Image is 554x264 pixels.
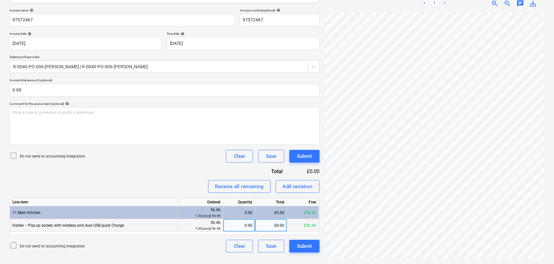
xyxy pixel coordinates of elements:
[255,198,287,206] div: Total
[181,220,220,231] div: 56.46
[234,152,245,160] div: Clear
[10,55,320,60] p: Select purchase order
[234,242,245,250] div: Clear
[10,14,235,26] input: Invoice name
[226,150,253,163] button: Clear
[20,244,85,249] p: Do not send to accounting integration
[20,154,85,159] p: Do not send to accounting integration
[223,198,255,206] div: Quantity
[266,152,276,160] div: Save
[10,84,320,97] input: Invoice total amount (optional)
[179,198,223,206] div: Ordered
[287,219,319,232] div: £56.46
[240,8,320,12] div: Invoice number (optional)
[208,180,270,193] button: Receive all remaining
[240,14,320,26] input: Invoice number
[297,152,312,160] div: Submit
[237,168,293,175] div: Total
[10,32,162,36] div: Invoice date
[167,37,319,50] input: Due date not specified
[28,8,33,12] span: help
[181,207,220,219] div: 56.46
[258,240,284,253] button: Save
[255,219,287,232] div: £0.00
[258,150,284,163] button: Save
[10,219,179,232] div: Hafele – Pop-up socket, with wireless and dual USB quick Charge
[226,240,253,253] button: Clear
[255,206,287,219] div: £0.00
[293,168,320,175] div: £0.00
[289,150,320,163] button: Submit
[10,37,162,50] input: Invoice date not specified
[195,214,220,217] small: 1.00 pcs @ 56.46
[266,242,276,250] div: Save
[226,219,252,232] div: 0.00
[10,78,320,84] p: Invoice total amount (optional)
[275,8,280,12] span: help
[522,233,554,264] iframe: Chat Widget
[215,182,263,191] div: Receive all remaining
[10,198,179,206] div: Line-item
[283,182,313,191] div: Add variation
[226,206,252,219] div: 0.00
[26,32,32,36] span: help
[287,198,319,206] div: Free
[195,227,220,230] small: 1.00 pcs @ 56.46
[10,8,235,12] div: Invoice name
[276,180,320,193] button: Add variation
[12,210,40,215] span: 11 Main Kitchen
[297,242,312,250] div: Submit
[10,102,320,106] div: Comment for the accountant (optional)
[167,32,319,36] div: Due date
[179,32,184,36] span: help
[287,206,319,219] div: £56.46
[64,102,69,106] span: help
[289,240,320,253] button: Submit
